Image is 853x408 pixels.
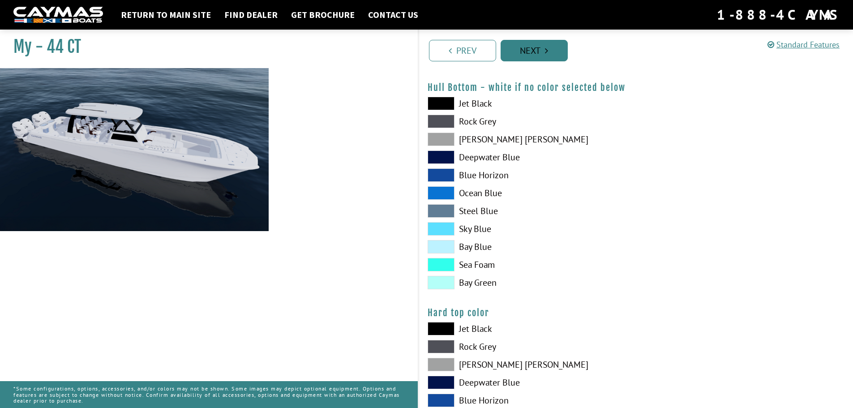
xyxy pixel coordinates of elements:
[428,222,627,236] label: Sky Blue
[13,37,395,57] h1: My - 44 CT
[767,39,840,50] a: Standard Features
[428,240,627,253] label: Bay Blue
[428,133,627,146] label: [PERSON_NAME] [PERSON_NAME]
[428,394,627,407] label: Blue Horizon
[428,204,627,218] label: Steel Blue
[364,9,423,21] a: Contact Us
[717,5,840,25] div: 1-888-4CAYMAS
[428,376,627,389] label: Deepwater Blue
[428,258,627,271] label: Sea Foam
[428,150,627,164] label: Deepwater Blue
[429,40,496,61] a: Prev
[13,381,404,408] p: *Some configurations, options, accessories, and/or colors may not be shown. Some images may depic...
[220,9,282,21] a: Find Dealer
[428,97,627,110] label: Jet Black
[428,186,627,200] label: Ocean Blue
[501,40,568,61] a: Next
[287,9,359,21] a: Get Brochure
[428,307,844,318] h4: Hard top color
[116,9,215,21] a: Return to main site
[428,322,627,335] label: Jet Black
[428,168,627,182] label: Blue Horizon
[428,115,627,128] label: Rock Grey
[428,340,627,353] label: Rock Grey
[13,7,103,23] img: white-logo-c9c8dbefe5ff5ceceb0f0178aa75bf4bb51f6bca0971e226c86eb53dfe498488.png
[428,358,627,371] label: [PERSON_NAME] [PERSON_NAME]
[428,276,627,289] label: Bay Green
[428,82,844,93] h4: Hull Bottom - white if no color selected below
